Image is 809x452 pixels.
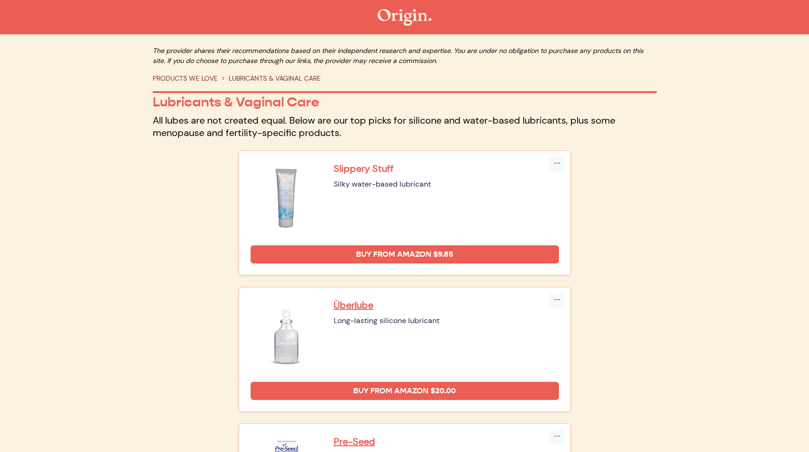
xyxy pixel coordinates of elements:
[334,435,559,448] a: Pre-Seed
[153,74,218,83] a: PRODUCTS WE LOVE
[378,9,431,26] img: The Origin Shop
[334,162,559,175] a: Slippery Stuff
[153,114,657,139] p: All lubes are not created equal. Below are our top picks for silicone and water-based lubricants,...
[334,299,559,311] a: Überlube
[218,74,321,84] li: LUBRICANTS & VAGINAL CARE
[334,179,559,190] div: Silky water-based lubricant
[251,382,559,400] a: Buy from Amazon $20.00
[153,94,657,110] p: Lubricants & Vaginal Care
[334,315,559,326] div: Long-lasting silicone lubricant
[251,299,322,370] img: Überlube
[251,245,559,263] a: Buy from Amazon $9.85
[251,162,322,234] img: Slippery Stuff
[153,46,657,66] p: The provider shares their recommendations based on their independent research and expertise. You ...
